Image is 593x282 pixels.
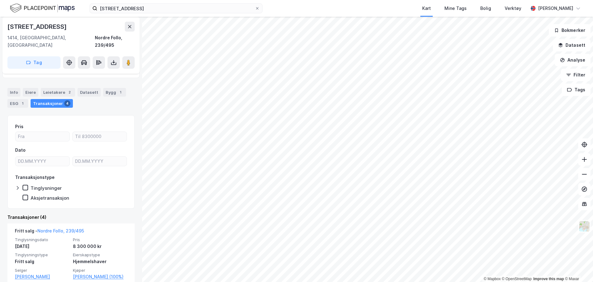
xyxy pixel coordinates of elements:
[578,220,590,232] img: Z
[15,237,69,242] span: Tinglysningsdato
[15,243,69,250] div: [DATE]
[15,258,69,265] div: Fritt salg
[7,214,135,221] div: Transaksjoner (4)
[95,34,135,49] div: Nordre Follo, 239/495
[422,5,431,12] div: Kart
[553,39,591,51] button: Datasett
[484,277,501,281] a: Mapbox
[73,132,127,141] input: Til 8300000
[15,252,69,258] span: Tinglysningstype
[502,277,532,281] a: OpenStreetMap
[73,268,127,273] span: Kjøper
[538,5,573,12] div: [PERSON_NAME]
[444,5,467,12] div: Mine Tags
[549,24,591,37] button: Bokmerker
[73,273,127,280] a: [PERSON_NAME] (100%)
[480,5,491,12] div: Bolig
[15,157,69,166] input: DD.MM.YYYY
[73,157,127,166] input: DD.MM.YYYY
[7,34,95,49] div: 1414, [GEOGRAPHIC_DATA], [GEOGRAPHIC_DATA]
[41,88,75,97] div: Leietakere
[15,227,84,237] div: Fritt salg -
[73,258,127,265] div: Hjemmelshaver
[64,100,70,106] div: 4
[103,88,126,97] div: Bygg
[7,99,28,108] div: ESG
[505,5,521,12] div: Verktøy
[15,174,55,181] div: Transaksjonstype
[31,185,62,191] div: Tinglysninger
[562,252,593,282] iframe: Chat Widget
[15,146,26,154] div: Dato
[555,54,591,66] button: Analyse
[7,22,68,32] div: [STREET_ADDRESS]
[15,123,23,130] div: Pris
[73,243,127,250] div: 8 300 000 kr
[15,268,69,273] span: Selger
[19,100,26,106] div: 1
[78,88,101,97] div: Datasett
[73,252,127,258] span: Eierskapstype
[7,56,61,69] button: Tag
[10,3,75,14] img: logo.f888ab2527a4732fd821a326f86c7f29.svg
[97,4,255,13] input: Søk på adresse, matrikkel, gårdeiere, leietakere eller personer
[562,84,591,96] button: Tags
[66,89,73,95] div: 2
[561,69,591,81] button: Filter
[73,237,127,242] span: Pris
[31,195,69,201] div: Aksjetransaksjon
[31,99,73,108] div: Transaksjoner
[23,88,38,97] div: Eiere
[37,228,84,233] a: Nordre Follo, 239/495
[15,132,69,141] input: Fra
[533,277,564,281] a: Improve this map
[117,89,124,95] div: 1
[7,88,20,97] div: Info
